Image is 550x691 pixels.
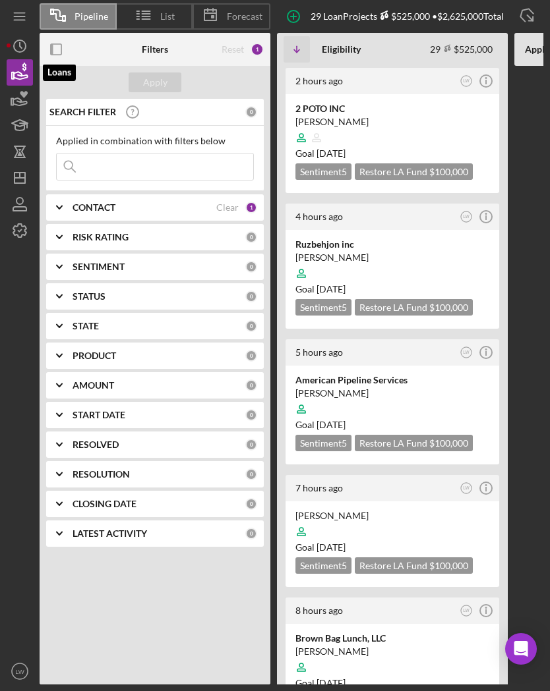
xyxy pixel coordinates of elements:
div: 1 [245,202,257,213]
span: $100,000 [429,560,468,571]
button: LW [458,480,475,497]
b: LATEST ACTIVITY [73,528,147,539]
text: LW [463,485,470,490]
span: Goal [295,677,346,688]
b: AMOUNT [73,380,114,391]
span: List [160,11,175,22]
time: 12/07/2025 [317,677,346,688]
text: LW [15,668,25,675]
div: 0 [245,106,257,118]
a: 4 hours agoLWRuzbehjon inc[PERSON_NAME]Goal [DATE]Sentiment5Restore LA Fund $100,000 [284,202,501,331]
div: 0 [245,498,257,510]
div: Open Intercom Messenger [505,633,537,665]
div: Ruzbehjon inc [295,238,489,251]
div: Sentiment 5 [295,557,351,574]
b: SEARCH FILTER [49,107,116,117]
div: [PERSON_NAME] [295,115,489,128]
b: RESOLUTION [73,469,130,480]
span: Pipeline [75,11,108,22]
div: 0 [245,320,257,332]
div: 0 [245,468,257,480]
a: 5 hours agoLWAmerican Pipeline Services[PERSON_NAME]Goal [DATE]Sentiment5Restore LA Fund $100,000 [284,337,501,466]
a: 2 hours agoLW2 POTO INC[PERSON_NAME]Goal [DATE]Sentiment5Restore LA Fund $100,000 [284,66,501,195]
b: CLOSING DATE [73,499,137,509]
button: LW [458,344,475,362]
button: Apply [129,72,181,92]
b: STATE [73,321,99,331]
time: 01/01/2026 [317,148,346,159]
div: $525,000 [377,11,430,22]
b: PRODUCT [73,350,116,361]
div: Applied in combination with filters below [56,136,254,146]
div: 0 [245,409,257,421]
div: Apply [143,72,168,92]
text: LW [463,350,470,354]
text: LW [463,78,470,83]
div: Clear [216,202,239,213]
div: 0 [245,231,257,243]
div: 0 [245,290,257,302]
div: Restore LA Fund [355,435,473,451]
text: LW [463,608,470,613]
b: RISK RATING [73,232,129,242]
b: CONTACT [73,202,115,213]
div: Restore LA Fund [355,163,473,180]
text: LW [463,214,470,219]
div: Sentiment 5 [295,435,351,451]
span: $100,000 [429,166,468,177]
div: 0 [245,528,257,539]
div: 0 [245,261,257,273]
time: 2025-09-23 14:50 [295,605,343,616]
a: 7 hours agoLW[PERSON_NAME]Goal [DATE]Sentiment5Restore LA Fund $100,000 [284,473,501,589]
b: RESOLVED [73,439,119,450]
time: 2025-09-23 19:09 [295,211,343,222]
div: 0 [245,350,257,362]
div: [PERSON_NAME] [295,645,489,658]
div: 29 $525,000 [430,43,493,55]
div: 0 [245,379,257,391]
button: LW [458,208,475,226]
span: $100,000 [429,437,468,449]
div: Restore LA Fund [355,299,473,316]
div: Sentiment 5 [295,299,351,316]
b: Eligibility [322,44,361,55]
button: LW [458,602,475,620]
span: Goal [295,283,346,294]
time: 12/07/2025 [317,283,346,294]
div: Brown Bag Lunch, LLC [295,632,489,645]
time: 2025-09-23 21:04 [295,75,343,86]
b: START DATE [73,410,125,420]
time: 12/28/2025 [317,419,346,430]
div: American Pipeline Services [295,373,489,387]
div: [PERSON_NAME] [295,509,489,522]
button: LW [7,658,33,684]
div: 0 [245,439,257,451]
b: Filters [142,44,168,55]
b: SENTIMENT [73,262,125,272]
b: STATUS [73,291,106,302]
div: Reset [222,44,244,55]
time: 2025-09-23 17:59 [295,346,343,358]
span: $100,000 [429,302,468,313]
div: Sentiment 5 [295,163,351,180]
time: 01/01/2026 [317,541,346,553]
span: Forecast [227,11,262,22]
span: Goal [295,148,346,159]
div: 2 POTO INC [295,102,489,115]
div: [PERSON_NAME] [295,251,489,264]
span: Goal [295,419,346,430]
div: 29 Loan Projects • $2,625,000 Total [311,11,504,22]
button: LW [458,72,475,90]
span: Goal [295,541,346,553]
div: [PERSON_NAME] [295,387,489,400]
time: 2025-09-23 15:50 [295,482,343,493]
div: Restore LA Fund [355,557,473,574]
div: 1 [251,43,264,56]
